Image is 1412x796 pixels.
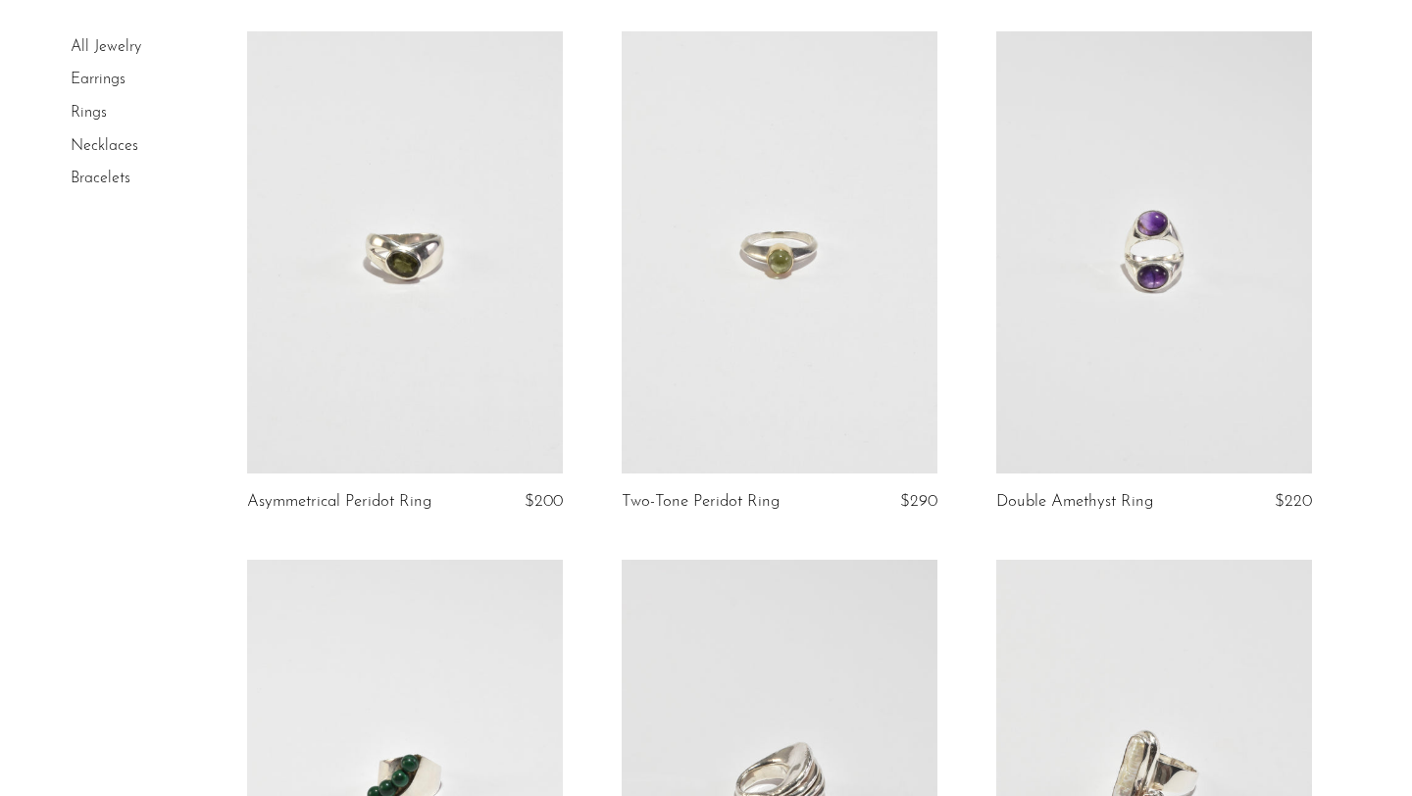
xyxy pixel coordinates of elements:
[71,105,107,121] a: Rings
[900,493,937,510] span: $290
[71,138,138,154] a: Necklaces
[622,493,780,511] a: Two-Tone Peridot Ring
[71,171,130,186] a: Bracelets
[1275,493,1312,510] span: $220
[71,39,141,55] a: All Jewelry
[525,493,563,510] span: $200
[996,493,1153,511] a: Double Amethyst Ring
[71,72,126,87] a: Earrings
[247,493,431,511] a: Asymmetrical Peridot Ring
